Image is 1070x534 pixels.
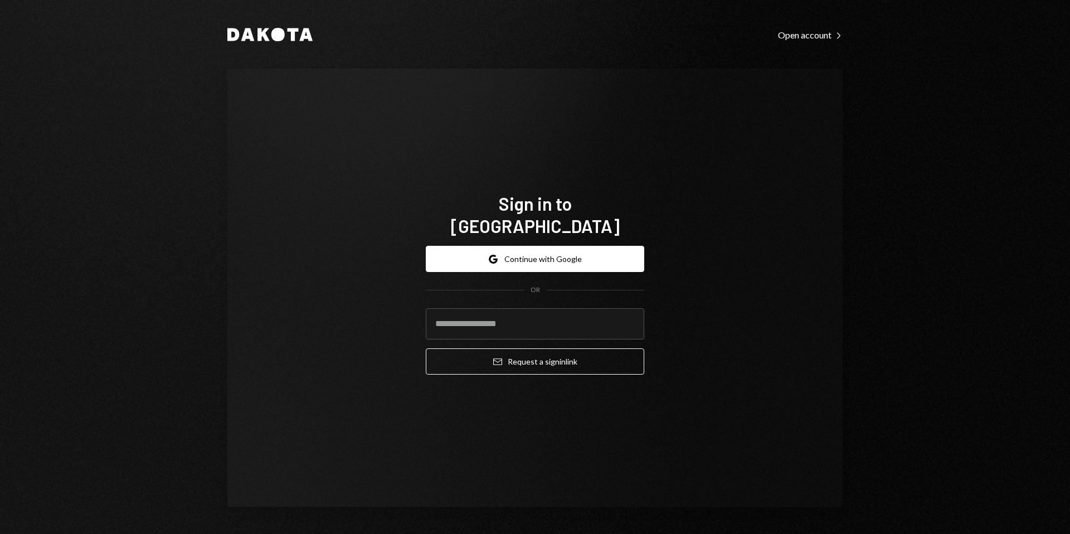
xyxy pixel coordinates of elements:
button: Request a signinlink [426,348,644,375]
div: Open account [778,30,843,41]
button: Continue with Google [426,246,644,272]
a: Open account [778,28,843,41]
h1: Sign in to [GEOGRAPHIC_DATA] [426,192,644,237]
div: OR [531,285,540,295]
